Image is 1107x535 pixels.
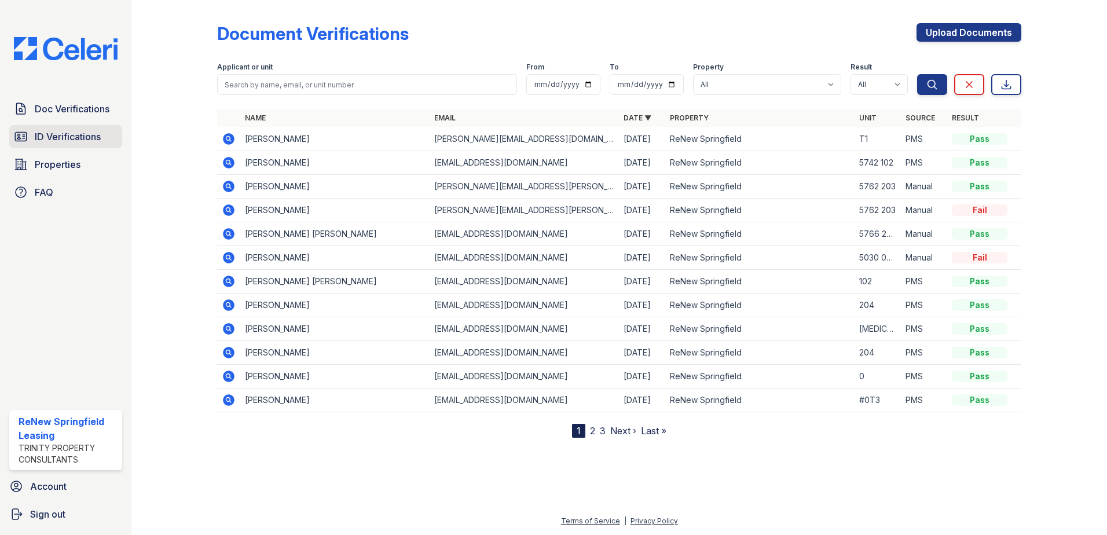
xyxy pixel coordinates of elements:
[5,37,127,60] img: CE_Logo_Blue-a8612792a0a2168367f1c8372b55b34899dd931a85d93a1a3d3e32e68fde9ad4.png
[240,365,430,389] td: [PERSON_NAME]
[952,323,1007,335] div: Pass
[906,113,935,122] a: Source
[9,97,122,120] a: Doc Verifications
[901,151,947,175] td: PMS
[240,199,430,222] td: [PERSON_NAME]
[901,199,947,222] td: Manual
[901,317,947,341] td: PMS
[610,63,619,72] label: To
[855,389,901,412] td: #0T3
[665,151,855,175] td: ReNew Springfield
[572,424,585,438] div: 1
[855,365,901,389] td: 0
[19,442,118,466] div: Trinity Property Consultants
[855,175,901,199] td: 5762 203
[619,127,665,151] td: [DATE]
[641,425,666,437] a: Last »
[855,127,901,151] td: T1
[665,317,855,341] td: ReNew Springfield
[430,222,619,246] td: [EMAIL_ADDRESS][DOMAIN_NAME]
[245,113,266,122] a: Name
[35,102,109,116] span: Doc Verifications
[619,175,665,199] td: [DATE]
[665,270,855,294] td: ReNew Springfield
[430,175,619,199] td: [PERSON_NAME][EMAIL_ADDRESS][PERSON_NAME][DOMAIN_NAME]
[430,317,619,341] td: [EMAIL_ADDRESS][DOMAIN_NAME]
[619,222,665,246] td: [DATE]
[619,341,665,365] td: [DATE]
[952,181,1007,192] div: Pass
[9,125,122,148] a: ID Verifications
[5,503,127,526] button: Sign out
[430,127,619,151] td: [PERSON_NAME][EMAIL_ADDRESS][DOMAIN_NAME]
[9,181,122,204] a: FAQ
[855,270,901,294] td: 102
[240,127,430,151] td: [PERSON_NAME]
[901,246,947,270] td: Manual
[217,74,517,95] input: Search by name, email, or unit number
[240,175,430,199] td: [PERSON_NAME]
[855,341,901,365] td: 204
[430,389,619,412] td: [EMAIL_ADDRESS][DOMAIN_NAME]
[217,63,273,72] label: Applicant or unit
[430,341,619,365] td: [EMAIL_ADDRESS][DOMAIN_NAME]
[665,389,855,412] td: ReNew Springfield
[619,151,665,175] td: [DATE]
[624,113,651,122] a: Date ▼
[917,23,1021,42] a: Upload Documents
[855,317,901,341] td: [MEDICAL_DATA]
[952,276,1007,287] div: Pass
[952,299,1007,311] div: Pass
[600,425,606,437] a: 3
[619,199,665,222] td: [DATE]
[901,222,947,246] td: Manual
[952,228,1007,240] div: Pass
[665,199,855,222] td: ReNew Springfield
[240,246,430,270] td: [PERSON_NAME]
[35,157,80,171] span: Properties
[217,23,409,44] div: Document Verifications
[952,394,1007,406] div: Pass
[624,516,626,525] div: |
[430,199,619,222] td: [PERSON_NAME][EMAIL_ADDRESS][PERSON_NAME][DOMAIN_NAME]
[952,252,1007,263] div: Fail
[901,175,947,199] td: Manual
[855,199,901,222] td: 5762 203
[430,151,619,175] td: [EMAIL_ADDRESS][DOMAIN_NAME]
[665,222,855,246] td: ReNew Springfield
[240,222,430,246] td: [PERSON_NAME] [PERSON_NAME]
[693,63,724,72] label: Property
[665,365,855,389] td: ReNew Springfield
[952,347,1007,358] div: Pass
[855,222,901,246] td: 5766 204
[561,516,620,525] a: Terms of Service
[240,270,430,294] td: [PERSON_NAME] [PERSON_NAME]
[9,153,122,176] a: Properties
[952,113,979,122] a: Result
[855,246,901,270] td: 5030 0T3
[19,415,118,442] div: ReNew Springfield Leasing
[619,317,665,341] td: [DATE]
[430,294,619,317] td: [EMAIL_ADDRESS][DOMAIN_NAME]
[619,365,665,389] td: [DATE]
[240,389,430,412] td: [PERSON_NAME]
[240,341,430,365] td: [PERSON_NAME]
[526,63,544,72] label: From
[901,365,947,389] td: PMS
[240,317,430,341] td: [PERSON_NAME]
[901,341,947,365] td: PMS
[30,479,67,493] span: Account
[590,425,595,437] a: 2
[670,113,709,122] a: Property
[901,270,947,294] td: PMS
[610,425,636,437] a: Next ›
[240,151,430,175] td: [PERSON_NAME]
[952,204,1007,216] div: Fail
[665,127,855,151] td: ReNew Springfield
[35,130,101,144] span: ID Verifications
[665,246,855,270] td: ReNew Springfield
[5,475,127,498] a: Account
[665,175,855,199] td: ReNew Springfield
[901,127,947,151] td: PMS
[619,294,665,317] td: [DATE]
